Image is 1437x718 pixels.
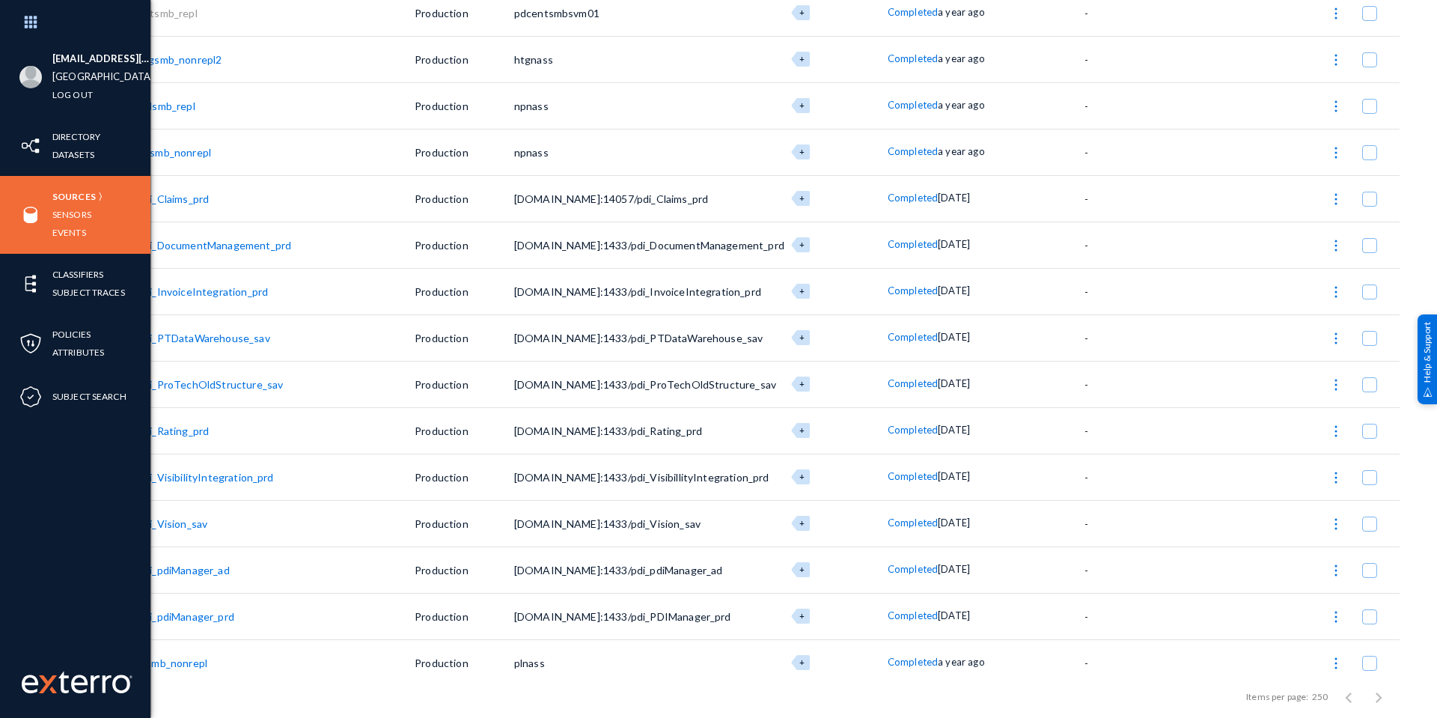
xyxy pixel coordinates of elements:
img: icon-more.svg [1328,6,1343,21]
span: [DATE] [938,470,970,482]
img: icon-compliance.svg [19,386,42,408]
img: icon-more.svg [1328,145,1343,160]
span: + [799,332,805,342]
span: [DOMAIN_NAME]:1433/pdi_DocumentManagement_prd [514,239,784,252]
img: exterro-work-mark.svg [22,671,132,693]
td: Production [415,500,514,547]
span: Completed [888,377,938,389]
span: [DOMAIN_NAME]:1433/pdi_InvoiceIntegration_prd [514,285,761,298]
td: Production [415,407,514,454]
td: Production [415,593,514,639]
a: Policies [52,326,91,343]
img: icon-more.svg [1328,331,1343,346]
img: icon-more.svg [1328,285,1343,299]
td: - [1084,407,1164,454]
td: Production [415,314,514,361]
span: [DATE] [938,192,970,204]
a: Datasets [52,146,94,163]
span: Completed [888,563,938,575]
img: icon-more.svg [1328,656,1343,671]
span: Completed [888,470,938,482]
a: Sources [52,188,96,205]
a: pdi_PTDataWarehouse_sav [138,332,270,344]
a: pdi_InvoiceIntegration_prd [138,285,268,298]
span: [DOMAIN_NAME]:1433/pdi_PTDataWarehouse_sav [514,332,763,344]
div: Items per page: [1246,690,1308,704]
td: Production [415,268,514,314]
span: [DOMAIN_NAME]:1433/pdi_ProTechOldStructure_sav [514,378,776,391]
td: - [1084,639,1164,686]
span: [DOMAIN_NAME]:1433/pdi_PDIManager_prd [514,610,731,623]
span: [DATE] [938,377,970,389]
div: Help & Support [1418,314,1437,404]
button: Previous page [1334,682,1364,712]
img: icon-more.svg [1328,99,1343,114]
span: Completed [888,517,938,529]
span: + [799,657,805,667]
td: - [1084,454,1164,500]
img: icon-more.svg [1328,238,1343,253]
span: [DOMAIN_NAME]:1433/pdi_VisibillityIntegration_prd [514,471,769,484]
td: - [1084,82,1164,129]
span: plnass [514,657,545,669]
td: - [1084,593,1164,639]
a: nplsmb_repl [138,100,195,112]
a: Subject Traces [52,284,125,301]
span: Completed [888,285,938,296]
a: pdi_DocumentManagement_prd [138,239,291,252]
td: Production [415,36,514,82]
span: npnass [514,146,549,159]
span: Completed [888,609,938,621]
img: icon-more.svg [1328,470,1343,485]
img: icon-inventory.svg [19,135,42,157]
a: npsmb_nonrepl [138,146,211,159]
span: [DATE] [938,517,970,529]
td: Production [415,175,514,222]
span: [DATE] [938,238,970,250]
a: Events [52,224,86,241]
td: - [1084,268,1164,314]
li: [EMAIL_ADDRESS][DOMAIN_NAME] [52,50,150,68]
img: icon-more.svg [1328,192,1343,207]
a: Directory [52,128,100,145]
span: Completed [888,145,938,157]
span: Completed [888,331,938,343]
img: icon-more.svg [1328,424,1343,439]
span: + [799,472,805,481]
button: Next page [1364,682,1394,712]
img: app launcher [8,6,53,38]
span: [DATE] [938,285,970,296]
span: [DOMAIN_NAME]:1433/pdi_pdiManager_ad [514,564,723,576]
td: - [1084,500,1164,547]
span: [DATE] [938,424,970,436]
img: icon-more.svg [1328,52,1343,67]
a: Classifiers [52,266,103,283]
td: Production [415,82,514,129]
span: + [799,100,805,110]
a: pdi_pdiManager_prd [138,610,234,623]
span: + [799,565,805,574]
td: - [1084,175,1164,222]
a: pdi_Vision_sav [138,517,207,530]
a: Log out [52,86,93,103]
img: icon-more.svg [1328,377,1343,392]
a: Attributes [52,344,104,361]
td: Production [415,129,514,175]
img: icon-elements.svg [19,273,42,295]
td: Production [415,361,514,407]
span: htgnass [514,53,553,66]
a: pdi_ProTechOldStructure_sav [138,378,283,391]
span: Completed [888,424,938,436]
a: [GEOGRAPHIC_DATA] [52,68,153,85]
a: pdi_Claims_prd [138,192,209,205]
span: [DATE] [938,331,970,343]
span: + [799,147,805,156]
a: Sensors [52,206,91,223]
span: + [799,7,805,17]
td: - [1084,129,1164,175]
span: [DATE] [938,563,970,575]
td: - [1084,222,1164,268]
td: Production [415,547,514,593]
span: Completed [888,238,938,250]
span: a year ago [938,6,985,18]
